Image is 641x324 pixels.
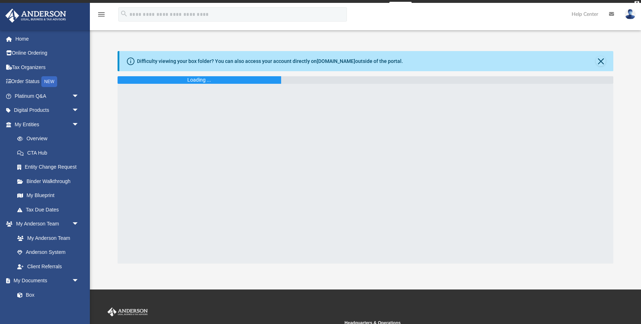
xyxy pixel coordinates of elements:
span: arrow_drop_down [72,117,86,132]
div: Difficulty viewing your box folder? You can also access your account directly on outside of the p... [137,58,403,65]
a: Binder Walkthrough [10,174,90,188]
a: Overview [10,132,90,146]
i: menu [97,10,106,19]
a: Online Ordering [5,46,90,60]
span: arrow_drop_down [72,274,86,288]
a: Tax Organizers [5,60,90,74]
span: arrow_drop_down [72,103,86,118]
div: NEW [41,76,57,87]
div: Loading ... [187,76,211,84]
a: My Anderson Team [10,231,83,245]
span: arrow_drop_down [72,217,86,232]
div: Get a chance to win 6 months of Platinum for free just by filling out this [229,2,386,10]
a: My Anderson Teamarrow_drop_down [5,217,86,231]
a: menu [97,14,106,19]
button: Close [596,56,606,66]
a: Entity Change Request [10,160,90,174]
div: close [635,1,639,5]
a: My Documentsarrow_drop_down [5,274,86,288]
a: survey [389,2,412,10]
a: My Blueprint [10,188,86,203]
a: Platinum Q&Aarrow_drop_down [5,89,90,103]
a: Home [5,32,90,46]
a: Anderson System [10,245,86,260]
a: Client Referrals [10,259,86,274]
span: arrow_drop_down [72,89,86,104]
a: My Entitiesarrow_drop_down [5,117,90,132]
a: Box [10,288,83,302]
img: Anderson Advisors Platinum Portal [106,307,149,317]
a: [DOMAIN_NAME] [317,58,355,64]
a: CTA Hub [10,146,90,160]
img: User Pic [625,9,636,19]
i: search [120,10,128,18]
a: Digital Productsarrow_drop_down [5,103,90,118]
a: Order StatusNEW [5,74,90,89]
a: Tax Due Dates [10,202,90,217]
img: Anderson Advisors Platinum Portal [3,9,68,23]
